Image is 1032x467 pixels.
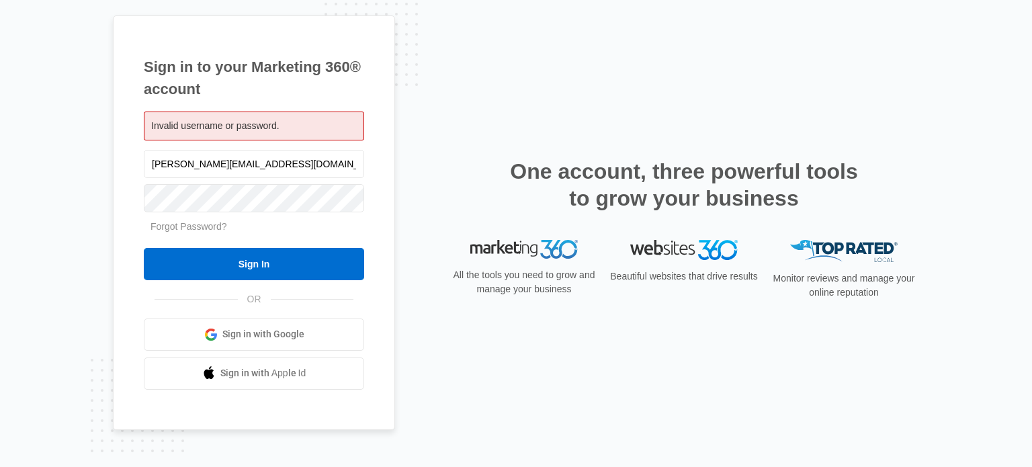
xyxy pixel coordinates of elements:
h2: One account, three powerful tools to grow your business [506,158,862,212]
a: Forgot Password? [150,221,227,232]
img: Marketing 360 [470,240,578,259]
input: Sign In [144,248,364,280]
span: OR [238,292,271,306]
h1: Sign in to your Marketing 360® account [144,56,364,100]
span: Sign in with Apple Id [220,366,306,380]
a: Sign in with Google [144,319,364,351]
img: Top Rated Local [790,240,898,262]
span: Invalid username or password. [151,120,279,131]
p: Beautiful websites that drive results [609,269,759,284]
p: Monitor reviews and manage your online reputation [769,271,919,300]
p: All the tools you need to grow and manage your business [449,268,599,296]
a: Sign in with Apple Id [144,357,364,390]
span: Sign in with Google [222,327,304,341]
img: Websites 360 [630,240,738,259]
input: Email [144,150,364,178]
